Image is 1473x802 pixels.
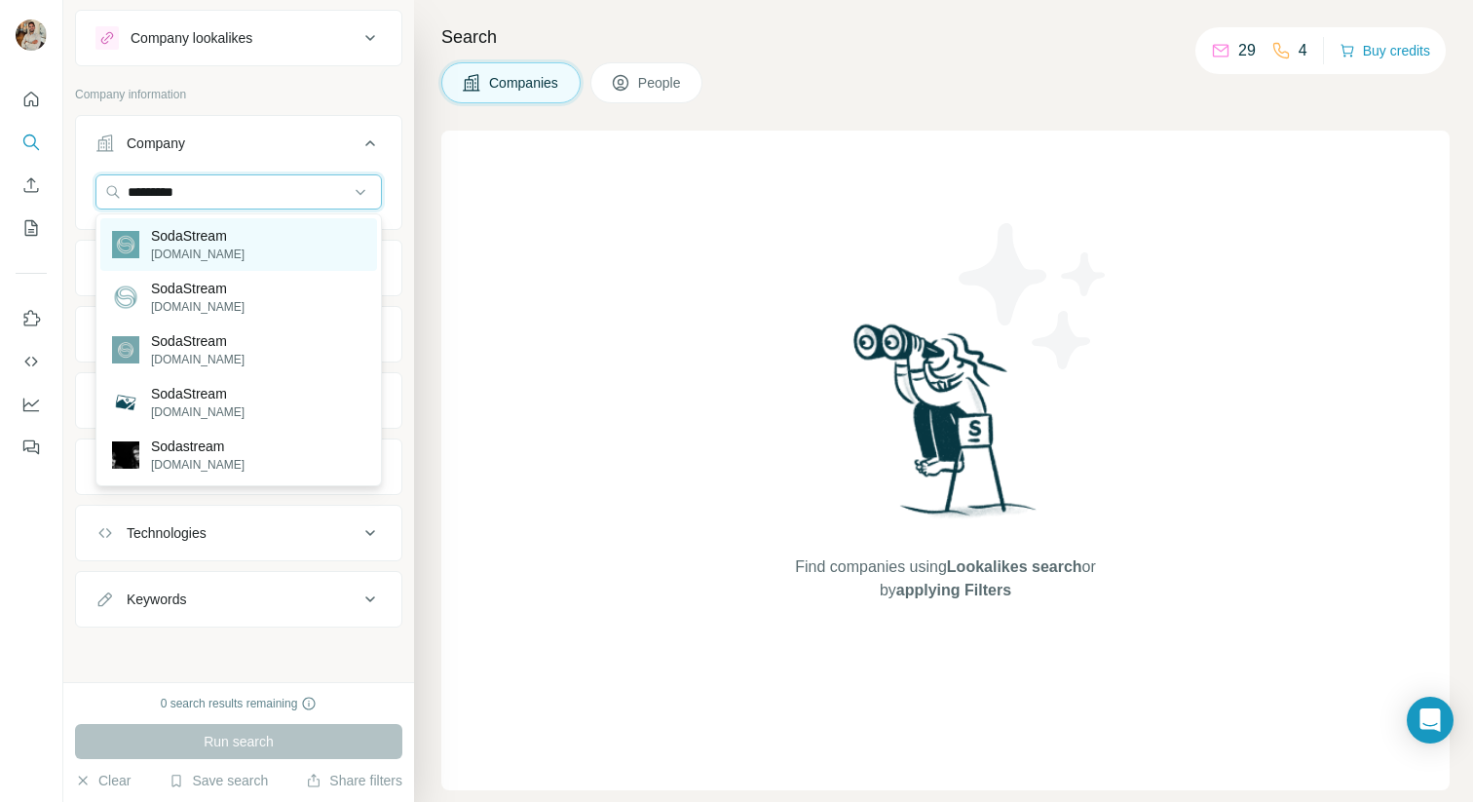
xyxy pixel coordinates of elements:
img: SodaStream [112,336,139,363]
p: SodaStream [151,384,245,403]
div: Company lookalikes [131,28,252,48]
button: Quick start [16,82,47,117]
img: Avatar [16,19,47,51]
button: Save search [169,771,268,790]
button: Use Surfe API [16,344,47,379]
div: Open Intercom Messenger [1407,697,1454,744]
p: Sodastream [151,437,245,456]
div: Keywords [127,590,186,609]
button: HQ location [76,311,401,358]
button: Employees (size) [76,443,401,490]
img: Surfe Illustration - Woman searching with binoculars [845,319,1047,536]
button: Buy credits [1340,37,1430,64]
img: Surfe Illustration - Stars [946,209,1121,384]
button: Technologies [76,510,401,556]
button: Industry [76,245,401,291]
span: applying Filters [896,582,1011,598]
button: Enrich CSV [16,168,47,203]
p: 4 [1299,39,1307,62]
img: SodaStream [112,284,139,311]
button: Clear [75,771,131,790]
button: Keywords [76,576,401,623]
div: Company [127,134,185,153]
button: Dashboard [16,387,47,422]
img: Sodastream [112,441,139,469]
h4: Search [441,23,1450,51]
p: SodaStream [151,226,245,246]
img: SodaStream [112,231,139,258]
p: 29 [1238,39,1256,62]
span: Find companies using or by [789,555,1101,602]
span: People [638,73,683,93]
p: [DOMAIN_NAME] [151,456,245,474]
img: SodaStream [112,389,139,416]
button: My lists [16,210,47,246]
p: [DOMAIN_NAME] [151,403,245,421]
p: [DOMAIN_NAME] [151,246,245,263]
button: Annual revenue ($) [76,377,401,424]
button: Search [16,125,47,160]
button: Company [76,120,401,174]
p: SodaStream [151,279,245,298]
span: Companies [489,73,560,93]
span: Lookalikes search [947,558,1082,575]
div: 0 search results remaining [161,695,318,712]
div: Technologies [127,523,207,543]
button: Company lookalikes [76,15,401,61]
p: [DOMAIN_NAME] [151,298,245,316]
p: Company information [75,86,402,103]
p: [DOMAIN_NAME] [151,351,245,368]
button: Share filters [306,771,402,790]
p: SodaStream [151,331,245,351]
button: Feedback [16,430,47,465]
button: Use Surfe on LinkedIn [16,301,47,336]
